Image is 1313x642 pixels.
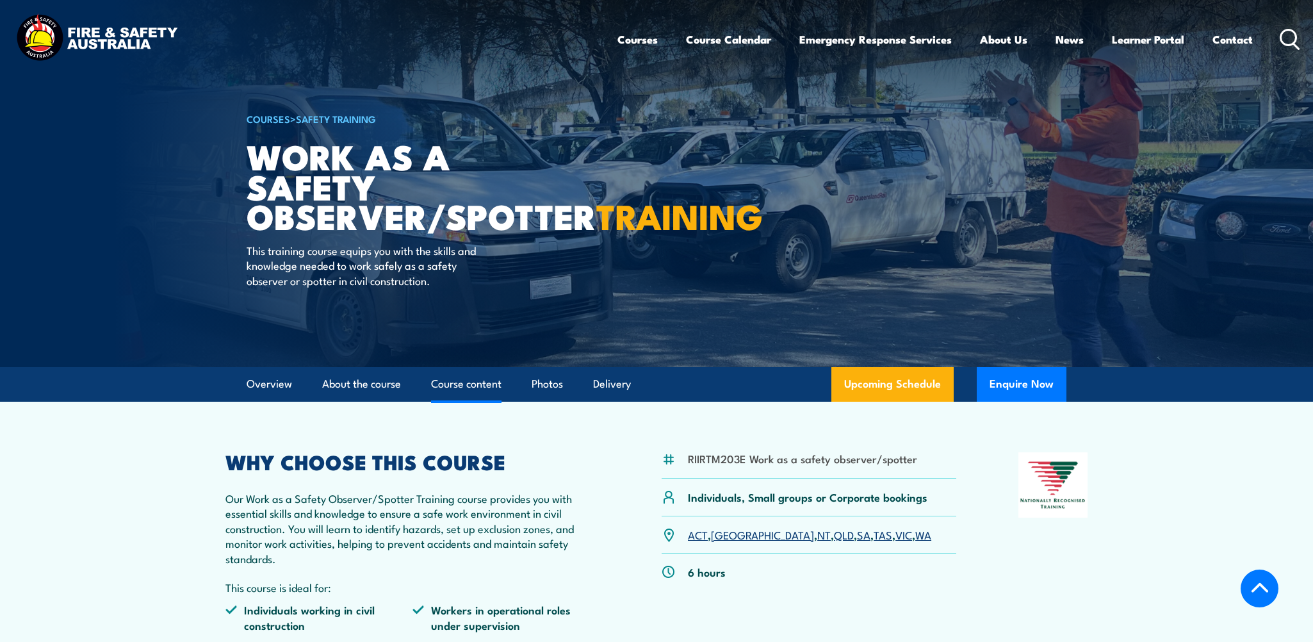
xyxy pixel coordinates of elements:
li: Individuals working in civil construction [225,602,412,632]
a: NT [817,527,831,542]
a: ACT [688,527,708,542]
a: SA [857,527,870,542]
a: Contact [1212,22,1253,56]
a: Course content [431,367,502,401]
a: COURSES [247,111,290,126]
a: Learner Portal [1112,22,1184,56]
a: WA [915,527,931,542]
a: Safety Training [296,111,376,126]
a: Course Calendar [686,22,771,56]
a: Emergency Response Services [799,22,952,56]
a: Photos [532,367,563,401]
a: Courses [617,22,658,56]
button: Enquire Now [977,367,1066,402]
p: This training course equips you with the skills and knowledge needed to work safely as a safety o... [247,243,480,288]
p: Individuals, Small groups or Corporate bookings [688,490,927,504]
p: , , , , , , , [688,527,931,542]
a: About the course [322,367,401,401]
a: [GEOGRAPHIC_DATA] [711,527,814,542]
img: Nationally Recognised Training logo. [1018,452,1088,518]
li: Workers in operational roles under supervision [412,602,599,632]
a: QLD [834,527,854,542]
a: Overview [247,367,292,401]
a: Delivery [593,367,631,401]
a: Upcoming Schedule [831,367,954,402]
strong: TRAINING [596,188,763,242]
h6: > [247,111,563,126]
h1: Work as a Safety Observer/Spotter [247,141,563,231]
p: Our Work as a Safety Observer/Spotter Training course provides you with essential skills and know... [225,491,599,566]
a: TAS [874,527,892,542]
p: This course is ideal for: [225,580,599,595]
li: RIIRTM203E Work as a safety observer/spotter [688,451,917,466]
a: News [1056,22,1084,56]
a: VIC [895,527,912,542]
p: 6 hours [688,564,726,579]
h2: WHY CHOOSE THIS COURSE [225,452,599,470]
a: About Us [980,22,1027,56]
